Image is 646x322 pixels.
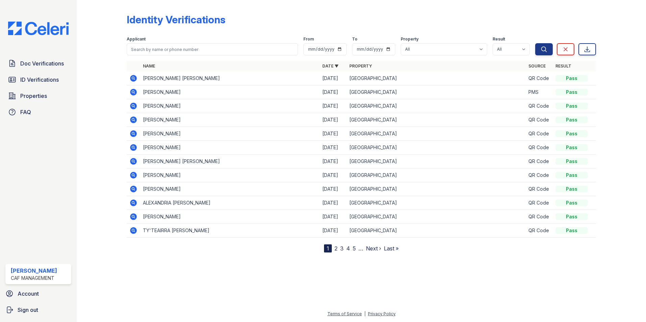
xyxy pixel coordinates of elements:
td: TY'TEAIRRA [PERSON_NAME] [140,224,320,238]
td: [DATE] [320,155,347,168]
td: [GEOGRAPHIC_DATA] [347,113,526,127]
div: [PERSON_NAME] [11,267,57,275]
a: Sign out [3,303,74,317]
label: From [303,36,314,42]
td: [PERSON_NAME] [140,168,320,182]
td: [GEOGRAPHIC_DATA] [347,224,526,238]
a: Account [3,287,74,300]
td: [GEOGRAPHIC_DATA] [347,127,526,141]
td: [PERSON_NAME] [140,113,320,127]
a: 2 [334,245,338,252]
span: Doc Verifications [20,59,64,68]
div: Pass [555,213,588,220]
td: [DATE] [320,210,347,224]
a: 3 [340,245,344,252]
input: Search by name or phone number [127,43,298,55]
td: QR Code [526,155,553,168]
td: QR Code [526,168,553,182]
a: Terms of Service [327,311,362,316]
td: QR Code [526,182,553,196]
a: FAQ [5,105,71,119]
td: [GEOGRAPHIC_DATA] [347,85,526,99]
a: Doc Verifications [5,57,71,70]
td: [DATE] [320,182,347,196]
a: Privacy Policy [368,311,396,316]
span: Sign out [18,306,38,314]
td: [PERSON_NAME] [PERSON_NAME] [140,72,320,85]
div: Pass [555,199,588,206]
div: Pass [555,172,588,179]
td: [DATE] [320,99,347,113]
a: 5 [353,245,356,252]
span: Account [18,290,39,298]
span: … [358,244,363,252]
td: [PERSON_NAME] [140,210,320,224]
div: Pass [555,116,588,123]
a: Properties [5,89,71,103]
td: [DATE] [320,141,347,155]
label: Property [401,36,419,42]
td: [DATE] [320,85,347,99]
div: Pass [555,144,588,151]
div: CAF Management [11,275,57,281]
a: Source [528,63,546,69]
td: [PERSON_NAME] [PERSON_NAME] [140,155,320,168]
td: [DATE] [320,196,347,210]
div: 1 [324,244,332,252]
td: QR Code [526,141,553,155]
a: 4 [346,245,350,252]
a: ID Verifications [5,73,71,86]
span: FAQ [20,108,31,116]
label: Applicant [127,36,146,42]
a: Date ▼ [322,63,339,69]
td: [DATE] [320,168,347,182]
td: QR Code [526,224,553,238]
td: [GEOGRAPHIC_DATA] [347,72,526,85]
td: QR Code [526,113,553,127]
td: ALEXANDRIA [PERSON_NAME] [140,196,320,210]
div: | [364,311,366,316]
td: [DATE] [320,127,347,141]
div: Pass [555,130,588,137]
td: [DATE] [320,224,347,238]
td: [PERSON_NAME] [140,85,320,99]
span: ID Verifications [20,76,59,84]
td: QR Code [526,99,553,113]
td: [GEOGRAPHIC_DATA] [347,155,526,168]
div: Pass [555,227,588,234]
label: To [352,36,357,42]
label: Result [493,36,505,42]
td: [GEOGRAPHIC_DATA] [347,141,526,155]
td: [GEOGRAPHIC_DATA] [347,168,526,182]
td: QR Code [526,72,553,85]
a: Last » [384,245,399,252]
td: [GEOGRAPHIC_DATA] [347,210,526,224]
div: Identity Verifications [127,14,225,26]
td: QR Code [526,196,553,210]
td: QR Code [526,127,553,141]
a: Result [555,63,571,69]
a: Name [143,63,155,69]
td: [GEOGRAPHIC_DATA] [347,196,526,210]
td: [PERSON_NAME] [140,141,320,155]
div: Pass [555,186,588,192]
div: Pass [555,158,588,165]
td: [GEOGRAPHIC_DATA] [347,99,526,113]
td: [PERSON_NAME] [140,127,320,141]
a: Property [349,63,372,69]
td: [PERSON_NAME] [140,182,320,196]
td: [PERSON_NAME] [140,99,320,113]
span: Properties [20,92,47,100]
img: CE_Logo_Blue-a8612792a0a2168367f1c8372b55b34899dd931a85d93a1a3d3e32e68fde9ad4.png [3,22,74,35]
td: QR Code [526,210,553,224]
td: PMS [526,85,553,99]
td: [DATE] [320,72,347,85]
a: Next › [366,245,381,252]
div: Pass [555,89,588,96]
td: [DATE] [320,113,347,127]
td: [GEOGRAPHIC_DATA] [347,182,526,196]
div: Pass [555,75,588,82]
div: Pass [555,103,588,109]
